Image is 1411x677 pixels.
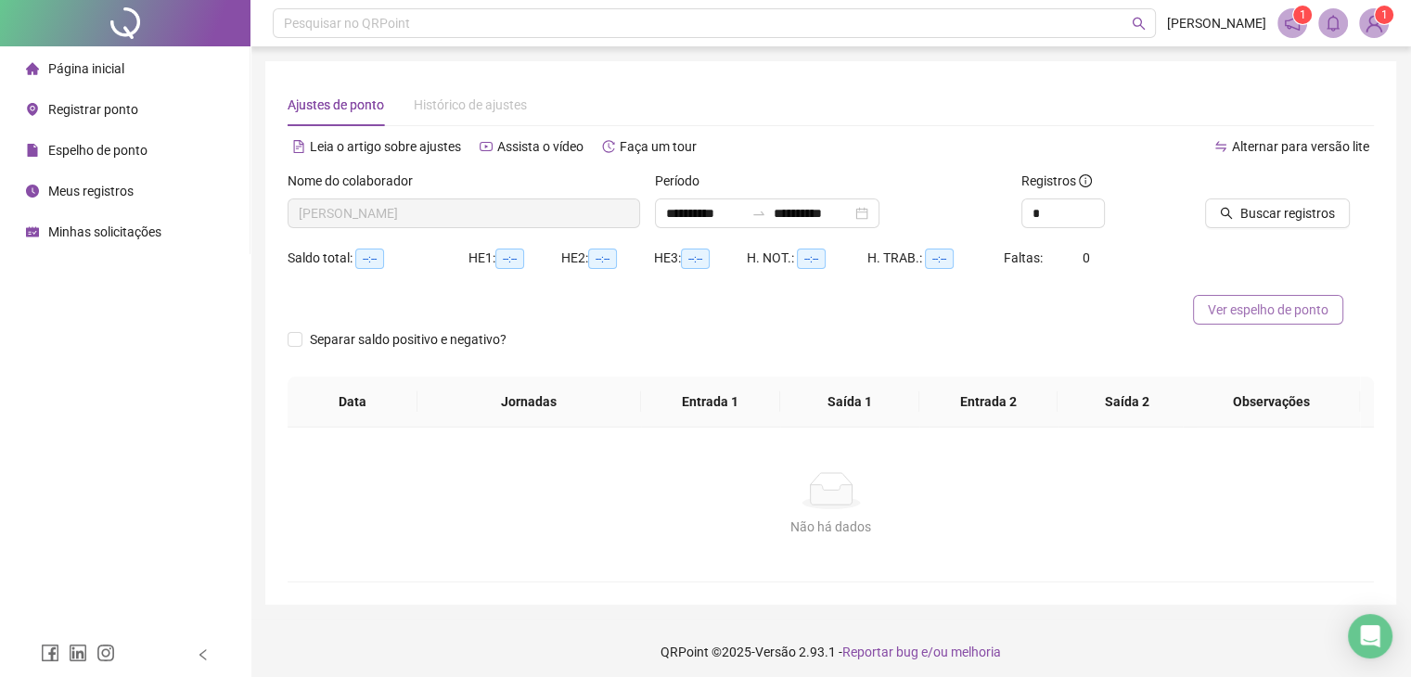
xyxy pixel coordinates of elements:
div: HE 2: [561,248,654,269]
sup: 1 [1293,6,1312,24]
th: Jornadas [417,377,641,428]
span: Alternar para versão lite [1232,139,1369,154]
div: Saldo total: [288,248,468,269]
span: --:-- [681,249,710,269]
label: Nome do colaborador [288,171,425,191]
span: 0 [1083,250,1090,265]
span: to [751,206,766,221]
span: Ver espelho de ponto [1208,300,1328,320]
span: Histórico de ajustes [414,97,527,112]
sup: Atualize o seu contato no menu Meus Dados [1375,6,1393,24]
div: HE 1: [468,248,561,269]
img: 81676 [1360,9,1388,37]
span: history [602,140,615,153]
div: H. NOT.: [747,248,867,269]
span: file [26,144,39,157]
span: clock-circle [26,185,39,198]
span: Reportar bug e/ou melhoria [842,645,1001,659]
span: Espelho de ponto [48,143,148,158]
span: --:-- [588,249,617,269]
span: notification [1284,15,1301,32]
span: Faça um tour [620,139,697,154]
span: 1 [1300,8,1306,21]
span: Minhas solicitações [48,224,161,239]
span: search [1132,17,1146,31]
span: Registros [1021,171,1092,191]
th: Entrada 2 [919,377,1058,428]
button: Buscar registros [1205,198,1350,228]
span: info-circle [1079,174,1092,187]
span: Página inicial [48,61,124,76]
span: left [197,648,210,661]
div: H. TRAB.: [867,248,1003,269]
th: Data [288,377,417,428]
span: Registrar ponto [48,102,138,117]
span: swap-right [751,206,766,221]
div: Não há dados [310,517,1352,537]
span: [PERSON_NAME] [1167,13,1266,33]
span: 1 [1381,8,1388,21]
span: Versão [755,645,796,659]
span: linkedin [69,644,87,662]
th: Saída 1 [780,377,919,428]
span: --:-- [355,249,384,269]
span: --:-- [495,249,524,269]
span: file-text [292,140,305,153]
span: --:-- [925,249,954,269]
th: Entrada 1 [641,377,780,428]
th: Observações [1184,377,1361,428]
span: search [1220,207,1233,220]
div: Open Intercom Messenger [1348,614,1392,658]
span: youtube [480,140,493,153]
span: Separar saldo positivo e negativo? [302,329,514,350]
span: LUAN VINICIUS DE ALMEIDA FERREIRA [299,199,629,227]
span: Faltas: [1004,250,1045,265]
span: Observações [1199,391,1346,412]
button: Ver espelho de ponto [1193,295,1343,325]
span: facebook [41,644,59,662]
span: Buscar registros [1240,203,1335,224]
span: home [26,62,39,75]
span: bell [1325,15,1341,32]
span: swap [1214,140,1227,153]
span: Leia o artigo sobre ajustes [310,139,461,154]
th: Saída 2 [1058,377,1197,428]
div: HE 3: [654,248,747,269]
span: --:-- [797,249,826,269]
span: environment [26,103,39,116]
span: instagram [96,644,115,662]
span: Meus registros [48,184,134,198]
span: Assista o vídeo [497,139,584,154]
span: schedule [26,225,39,238]
label: Período [655,171,712,191]
span: Ajustes de ponto [288,97,384,112]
